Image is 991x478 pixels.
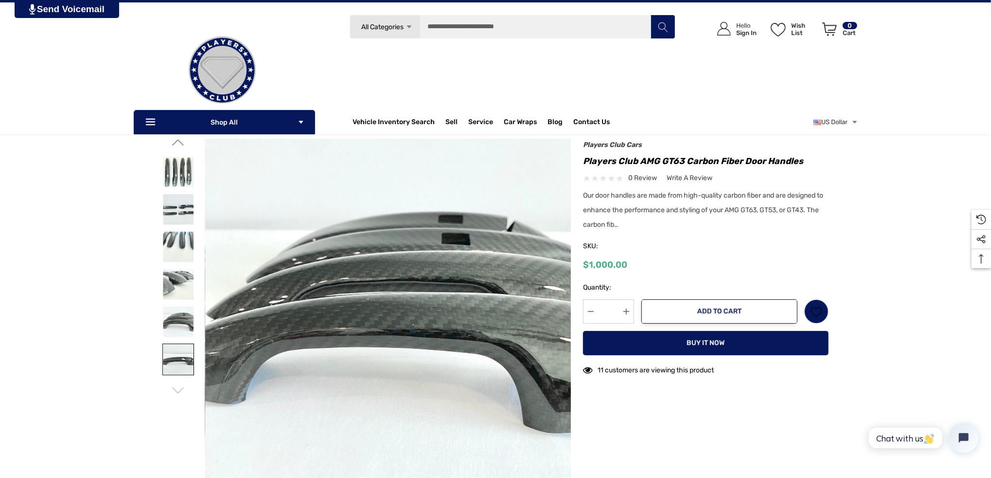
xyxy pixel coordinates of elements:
button: Add to Cart [641,299,797,324]
label: Quantity: [583,282,634,294]
img: Carbon Fiber AMG GT63 Door Handles [163,269,194,300]
svg: Icon User Account [717,22,731,36]
svg: Go to slide 1 of 2 [172,136,184,148]
a: Wish List Wish List [766,12,818,46]
img: Carbon Fiber AMG GT63 Door Handles [163,232,194,262]
span: Write a Review [667,174,712,183]
svg: Icon Arrow Down [406,23,413,31]
a: Cart with 0 items [818,12,858,50]
a: Blog [548,118,563,129]
svg: Review Your Cart [822,22,837,36]
a: Contact Us [573,118,610,129]
a: Sign in [706,12,761,46]
svg: Wish List [811,306,822,317]
span: $1,000.00 [583,259,627,270]
span: 0 review [628,172,657,184]
svg: Go to slide 1 of 2 [172,385,184,397]
h1: Players Club AMG GT63 Carbon Fiber Door Handles [583,153,829,169]
img: Carbon Fiber AMG GT63 Door Handles [163,344,194,375]
a: Players Club Cars [583,141,642,149]
span: SKU: [583,239,632,253]
img: AMG GT63 Carbon Fiber Door Handles [163,194,194,225]
p: Hello [736,22,757,29]
button: Search [651,15,675,39]
a: Vehicle Inventory Search [353,118,435,129]
p: Sign In [736,29,757,37]
svg: Recently Viewed [976,215,986,224]
img: AMG GT63 Carbon Fiber Door Handles [163,157,194,187]
svg: Wish List [771,23,786,37]
svg: Social Media [976,235,986,244]
button: Buy it now [583,331,829,355]
a: All Categories Icon Arrow Down Icon Arrow Up [350,15,420,39]
span: Car Wraps [504,118,537,129]
span: Sell [445,118,458,129]
span: Our door handles are made from high-quality carbon fiber and are designed to enhance the performa... [583,191,823,229]
a: Wish List [804,299,829,324]
svg: Icon Line [144,117,159,128]
p: Shop All [134,110,315,134]
a: Car Wraps [504,112,548,132]
img: Players Club | Cars For Sale [174,21,271,119]
img: Carbon Fiber AMG GT63 Door Handles [163,307,194,337]
iframe: Tidio Chat [858,415,987,461]
a: Write a Review [667,172,712,184]
p: 0 [843,22,857,29]
div: 11 customers are viewing this product [583,361,714,376]
span: All Categories [361,23,404,31]
p: Wish List [791,22,817,37]
p: Cart [843,29,857,37]
svg: Top [972,254,991,264]
svg: Icon Arrow Down [298,119,304,126]
a: Sell [445,112,468,132]
a: Service [468,118,493,129]
a: USD [814,112,858,132]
